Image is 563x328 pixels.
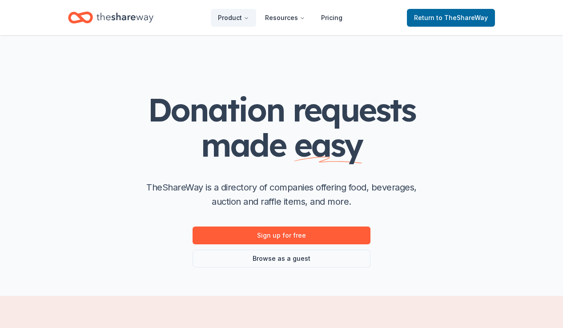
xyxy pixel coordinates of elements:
[211,9,256,27] button: Product
[193,227,370,244] a: Sign up for free
[211,7,350,28] nav: Main
[139,180,424,209] p: TheShareWay is a directory of companies offering food, beverages, auction and raffle items, and m...
[193,250,370,267] a: Browse as a guest
[414,12,488,23] span: Return
[407,9,495,27] a: Returnto TheShareWay
[294,125,362,165] span: easy
[314,9,350,27] a: Pricing
[68,7,153,28] a: Home
[258,9,312,27] button: Resources
[436,14,488,21] span: to TheShareWay
[104,92,459,162] h1: Donation requests made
